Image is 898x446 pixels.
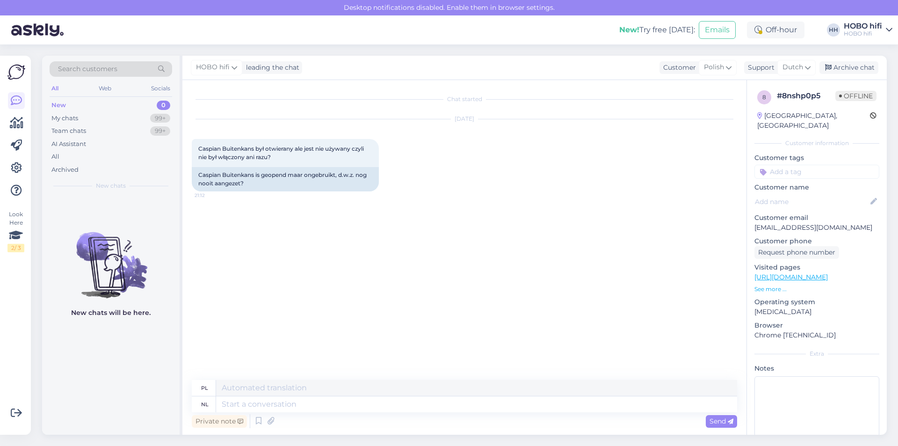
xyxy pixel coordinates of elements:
div: Archive chat [819,61,878,74]
span: 21:12 [195,192,230,199]
span: Offline [835,91,876,101]
div: 99+ [150,114,170,123]
div: All [50,82,60,95]
div: Chat started [192,95,737,103]
p: Notes [754,364,879,373]
div: HH [827,23,840,37]
div: 2 / 3 [7,244,24,252]
div: Look Here [7,210,24,252]
p: Customer name [754,183,879,192]
div: Customer information [754,139,879,147]
input: Add name [755,197,869,207]
a: HOBO hifiHOBO hifi [844,22,892,37]
div: 0 [157,101,170,110]
div: leading the chat [242,63,299,73]
p: [EMAIL_ADDRESS][DOMAIN_NAME] [754,223,879,233]
div: [DATE] [192,115,737,123]
img: No chats [42,215,180,300]
div: Support [744,63,775,73]
div: nl [201,396,209,412]
span: New chats [96,182,126,190]
b: New! [619,25,639,34]
div: Request phone number [754,246,839,259]
div: HOBO hifi [844,30,882,37]
div: Web [97,82,113,95]
div: Team chats [51,126,86,136]
div: My chats [51,114,78,123]
p: See more ... [754,285,879,293]
div: Customer [659,63,696,73]
div: All [51,152,59,161]
div: Off-hour [747,22,804,38]
div: Socials [149,82,172,95]
div: pl [201,380,208,396]
span: Polish [704,62,724,73]
img: Askly Logo [7,63,25,81]
button: Emails [699,21,736,39]
span: Search customers [58,64,117,74]
p: Visited pages [754,263,879,272]
p: [MEDICAL_DATA] [754,307,879,317]
a: [URL][DOMAIN_NAME] [754,273,828,281]
p: Customer phone [754,236,879,246]
span: Dutch [782,62,803,73]
input: Add a tag [754,165,879,179]
p: Browser [754,321,879,330]
div: HOBO hifi [844,22,882,30]
div: Private note [192,415,247,428]
div: [GEOGRAPHIC_DATA], [GEOGRAPHIC_DATA] [757,111,870,131]
span: Send [710,417,733,425]
div: Try free [DATE]: [619,24,695,36]
div: Archived [51,165,79,175]
span: 8 [762,94,766,101]
p: Operating system [754,297,879,307]
span: HOBO hifi [196,62,230,73]
div: New [51,101,66,110]
p: Customer email [754,213,879,223]
p: Customer tags [754,153,879,163]
div: AI Assistant [51,139,86,149]
div: Caspian Buitenkans is geopend maar ongebruikt, d.w.z. nog nooit aangezet? [192,167,379,191]
span: Caspian Buitenkans był otwierany ale jest nie używany czyli nie był włączony ani razu? [198,145,365,161]
div: # 8nshp0p5 [777,90,835,102]
div: Extra [754,350,879,358]
div: 99+ [150,126,170,136]
p: New chats will be here. [71,308,151,318]
p: Chrome [TECHNICAL_ID] [754,330,879,340]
